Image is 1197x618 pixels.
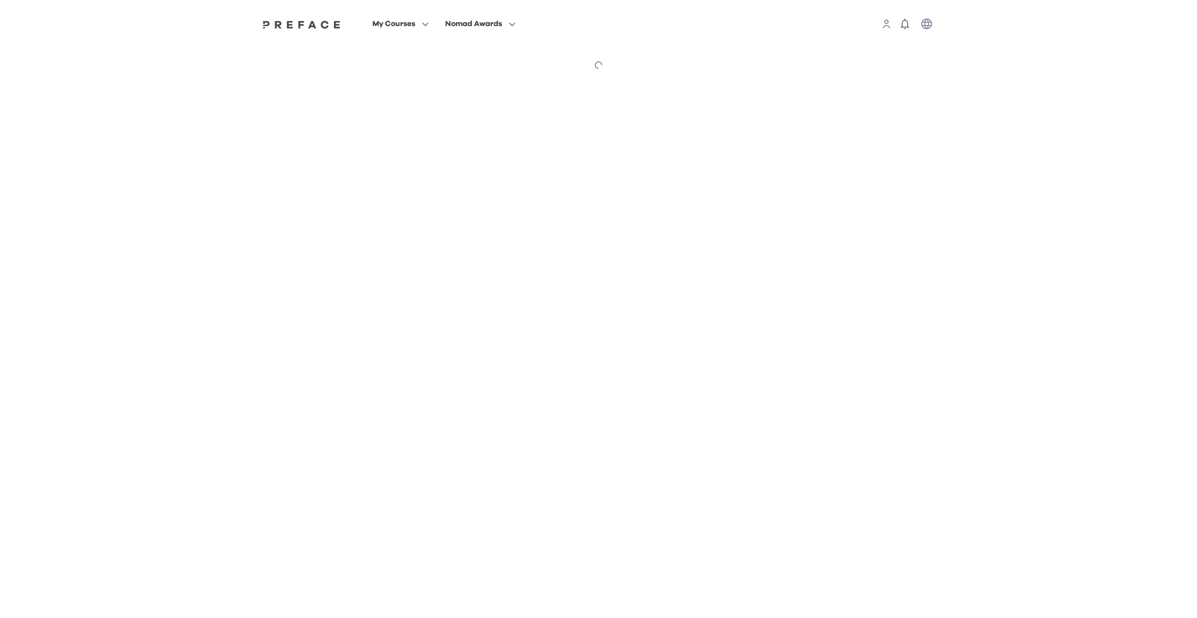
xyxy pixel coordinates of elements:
[442,17,519,31] button: Nomad Awards
[445,17,502,30] span: Nomad Awards
[372,17,415,30] span: My Courses
[260,20,344,28] a: Preface Logo
[369,17,432,31] button: My Courses
[260,20,344,29] img: Preface Logo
